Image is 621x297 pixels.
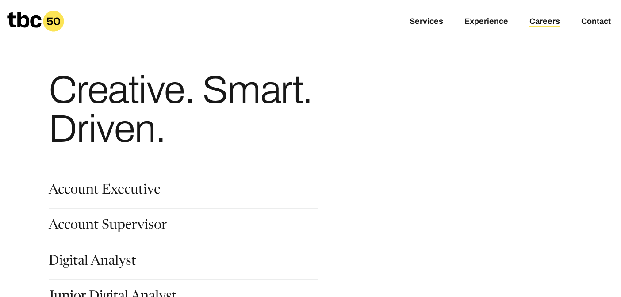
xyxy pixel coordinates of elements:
[7,11,64,32] a: Homepage
[49,184,161,199] a: Account Executive
[49,219,167,234] a: Account Supervisor
[49,255,136,270] a: Digital Analyst
[410,17,443,27] a: Services
[529,17,560,27] a: Careers
[464,17,508,27] a: Experience
[581,17,611,27] a: Contact
[49,71,388,148] h1: Creative. Smart. Driven.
